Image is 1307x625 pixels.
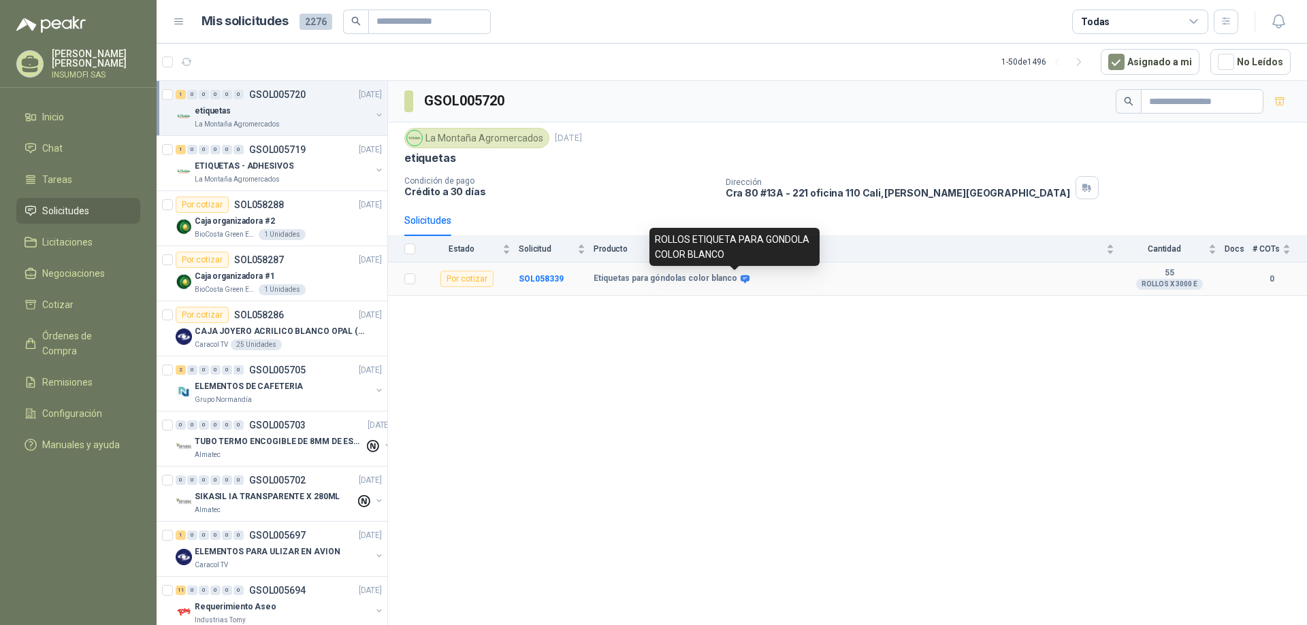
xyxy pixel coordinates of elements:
span: Solicitud [519,244,575,254]
p: [PERSON_NAME] [PERSON_NAME] [52,49,140,68]
div: Por cotizar [176,252,229,268]
p: Caja organizadora #1 [195,270,275,283]
span: Configuración [42,406,102,421]
p: Almatec [195,450,221,460]
p: [DATE] [359,309,382,322]
div: La Montaña Agromercados [404,128,549,148]
div: Solicitudes [404,213,451,228]
span: Remisiones [42,375,93,390]
div: 0 [187,90,197,99]
a: Negociaciones [16,260,140,286]
img: Company Logo [176,108,192,124]
p: GSOL005719 [249,145,306,154]
span: Cotizar [42,297,74,312]
p: GSOL005697 [249,530,306,540]
span: Licitaciones [42,235,93,250]
p: [DATE] [359,254,382,267]
img: Company Logo [176,273,192,290]
a: Solicitudes [16,198,140,224]
img: Company Logo [176,604,192,620]
div: Todas [1081,14,1110,29]
p: [DATE] [368,419,391,432]
h1: Mis solicitudes [201,12,289,31]
img: Company Logo [176,494,192,510]
a: Por cotizarSOL058287[DATE] Company LogoCaja organizadora #1BioCosta Green Energy S.A.S1 Unidades [157,246,387,301]
p: CAJA JOYERO ACRILICO BLANCO OPAL (En el adjunto mas detalle) [195,325,364,338]
p: Almatec [195,505,221,516]
a: 1 0 0 0 0 0 GSOL005697[DATE] Company LogoELEMENTOS PARA ULIZAR EN AVIONCaracol TV [176,527,385,571]
div: 0 [187,475,197,485]
div: 0 [222,420,232,430]
p: [DATE] [359,143,382,156]
div: 0 [210,90,221,99]
p: [DATE] [359,474,382,487]
a: 1 0 0 0 0 0 GSOL005720[DATE] Company LogoetiquetasLa Montaña Agromercados [176,86,385,130]
div: 0 [222,475,232,485]
th: Docs [1225,236,1253,263]
a: Remisiones [16,369,140,395]
div: Por cotizar [176,307,229,323]
p: La Montaña Agromercados [195,174,280,185]
p: Caracol TV [195,339,228,350]
p: ELEMENTOS PARA ULIZAR EN AVION [195,545,340,558]
div: 1 [176,530,186,540]
span: search [351,16,361,26]
a: Órdenes de Compra [16,323,140,364]
span: Cantidad [1123,244,1206,254]
p: [DATE] [359,584,382,597]
div: 1 Unidades [259,229,306,240]
div: 0 [210,530,221,540]
span: Inicio [42,109,64,124]
a: 2 0 0 0 0 0 GSOL005705[DATE] Company LogoELEMENTOS DE CAFETERIAGrupo Normandía [176,362,385,405]
p: Dirección [726,178,1070,187]
div: 25 Unidades [231,339,282,350]
a: Manuales y ayuda [16,432,140,458]
div: 1 - 50 de 1496 [1001,51,1090,73]
div: 0 [233,145,244,154]
p: GSOL005702 [249,475,306,485]
img: Company Logo [176,163,192,180]
p: GSOL005705 [249,365,306,375]
p: GSOL005694 [249,586,306,595]
p: etiquetas [195,105,231,118]
button: No Leídos [1210,49,1291,75]
div: 0 [187,420,197,430]
p: Cra 80 #13A - 221 oficina 110 Cali , [PERSON_NAME][GEOGRAPHIC_DATA] [726,187,1070,199]
div: 0 [199,586,209,595]
div: 1 Unidades [259,284,306,295]
div: Por cotizar [176,197,229,213]
a: Configuración [16,401,140,426]
a: Por cotizarSOL058288[DATE] Company LogoCaja organizadora #2BioCosta Green Energy S.A.S1 Unidades [157,191,387,246]
span: Manuales y ayuda [42,437,120,452]
a: Licitaciones [16,229,140,255]
h3: GSOL005720 [424,90,506,112]
div: 0 [222,530,232,540]
div: 0 [222,90,232,99]
div: 0 [233,90,244,99]
div: 0 [199,530,209,540]
div: 0 [199,365,209,375]
a: 0 0 0 0 0 0 GSOL005702[DATE] Company LogoSIKASIL IA TRANSPARENTE X 280MLAlmatec [176,472,385,516]
div: 0 [233,365,244,375]
span: Estado [423,244,500,254]
p: La Montaña Agromercados [195,119,280,130]
p: Condición de pago [404,176,715,186]
span: Tareas [42,172,72,187]
img: Company Logo [176,328,192,345]
p: TUBO TERMO ENCOGIBLE DE 8MM DE ESPESOR X 5CMS [195,435,364,448]
b: 0 [1253,273,1291,286]
p: Caja organizadora #2 [195,215,275,228]
p: Grupo Normandía [195,394,252,405]
p: SOL058287 [234,255,284,265]
span: Negociaciones [42,266,105,281]
div: 0 [199,145,209,154]
th: # COTs [1253,236,1307,263]
p: INSUMOFI SAS [52,71,140,79]
p: SOL058288 [234,200,284,209]
a: Por cotizarSOL058286[DATE] Company LogoCAJA JOYERO ACRILICO BLANCO OPAL (En el adjunto mas detall... [157,301,387,356]
b: SOL058339 [519,274,564,284]
p: [DATE] [359,199,382,212]
div: 2 [176,365,186,375]
p: SIKASIL IA TRANSPARENTE X 280ML [195,490,340,503]
div: 0 [187,530,197,540]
